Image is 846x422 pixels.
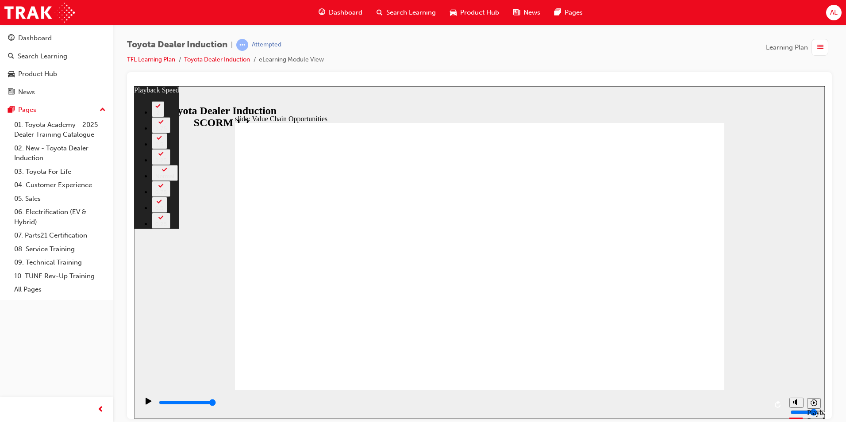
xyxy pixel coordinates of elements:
[4,102,109,118] button: Pages
[513,7,520,18] span: news-icon
[127,40,227,50] span: Toyota Dealer Induction
[11,205,109,229] a: 06. Electrification (EV & Hybrid)
[443,4,506,22] a: car-iconProduct Hub
[184,56,250,63] a: Toyota Dealer Induction
[554,7,561,18] span: pages-icon
[329,8,362,18] span: Dashboard
[8,53,14,61] span: search-icon
[826,5,842,20] button: AL
[11,178,109,192] a: 04. Customer Experience
[4,48,109,65] a: Search Learning
[252,41,281,49] div: Attempted
[386,8,436,18] span: Search Learning
[25,313,82,320] input: slide progress
[377,7,383,18] span: search-icon
[673,312,687,322] button: Playback speed
[231,40,233,50] span: |
[127,56,175,63] a: TFL Learning Plan
[766,42,808,53] span: Learning Plan
[651,304,686,333] div: misc controls
[4,311,19,326] button: Play (Ctrl+Alt+P)
[8,106,15,114] span: pages-icon
[369,4,443,22] a: search-iconSearch Learning
[523,8,540,18] span: News
[18,33,52,43] div: Dashboard
[8,70,15,78] span: car-icon
[460,8,499,18] span: Product Hub
[21,23,27,30] div: 2
[565,8,583,18] span: Pages
[638,312,651,325] button: Replay (Ctrl+Alt+R)
[11,256,109,269] a: 09. Technical Training
[11,142,109,165] a: 02. New - Toyota Dealer Induction
[18,105,36,115] div: Pages
[766,39,832,56] button: Learning Plan
[656,322,713,330] input: volume
[8,35,15,42] span: guage-icon
[11,283,109,296] a: All Pages
[4,66,109,82] a: Product Hub
[18,15,30,31] button: 2
[311,4,369,22] a: guage-iconDashboard
[8,88,15,96] span: news-icon
[97,404,104,415] span: prev-icon
[4,3,75,23] img: Trak
[655,311,669,322] button: Mute (Ctrl+Alt+M)
[4,30,109,46] a: Dashboard
[11,118,109,142] a: 01. Toyota Academy - 2025 Dealer Training Catalogue
[11,229,109,242] a: 07. Parts21 Certification
[236,39,248,51] span: learningRecordVerb_ATTEMPT-icon
[547,4,590,22] a: pages-iconPages
[506,4,547,22] a: news-iconNews
[259,55,324,65] li: eLearning Module View
[18,69,57,79] div: Product Hub
[673,322,686,338] div: Playback Speed
[4,304,651,333] div: playback controls
[830,8,838,18] span: AL
[100,104,106,116] span: up-icon
[11,165,109,179] a: 03. Toyota For Life
[817,42,823,53] span: list-icon
[450,7,457,18] span: car-icon
[11,192,109,206] a: 05. Sales
[4,84,109,100] a: News
[319,7,325,18] span: guage-icon
[11,242,109,256] a: 08. Service Training
[4,28,109,102] button: DashboardSearch LearningProduct HubNews
[18,51,67,61] div: Search Learning
[11,269,109,283] a: 10. TUNE Rev-Up Training
[18,87,35,97] div: News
